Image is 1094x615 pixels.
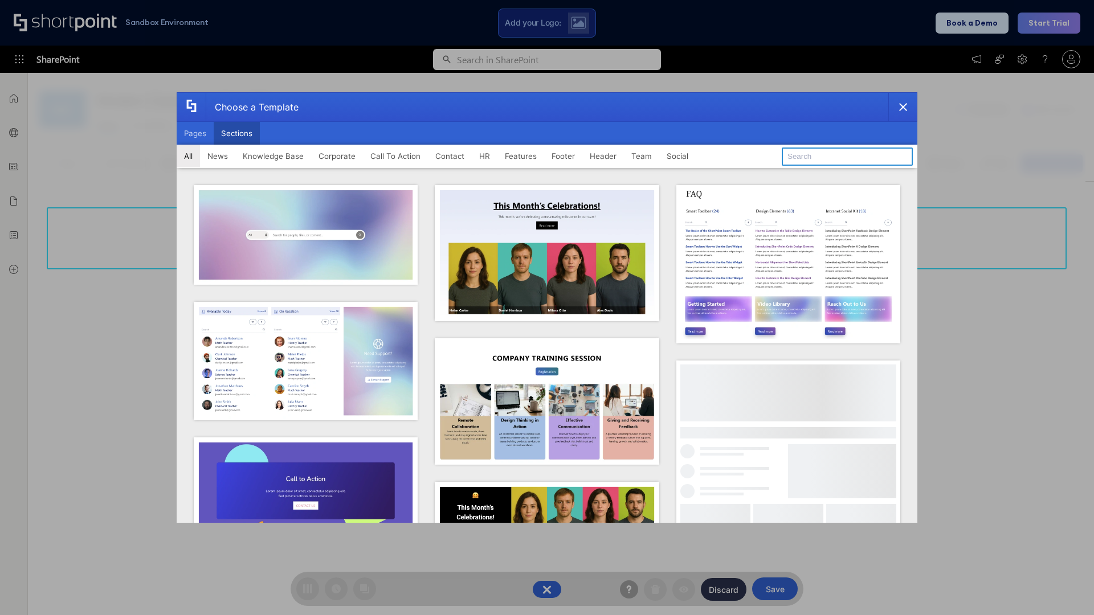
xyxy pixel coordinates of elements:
[363,145,428,167] button: Call To Action
[206,93,299,121] div: Choose a Template
[497,145,544,167] button: Features
[472,145,497,167] button: HR
[782,147,913,166] input: Search
[659,145,696,167] button: Social
[582,145,624,167] button: Header
[177,122,214,145] button: Pages
[1037,560,1094,615] iframe: Chat Widget
[544,145,582,167] button: Footer
[428,145,472,167] button: Contact
[311,145,363,167] button: Corporate
[200,145,235,167] button: News
[235,145,311,167] button: Knowledge Base
[177,92,917,523] div: template selector
[214,122,260,145] button: Sections
[177,145,200,167] button: All
[624,145,659,167] button: Team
